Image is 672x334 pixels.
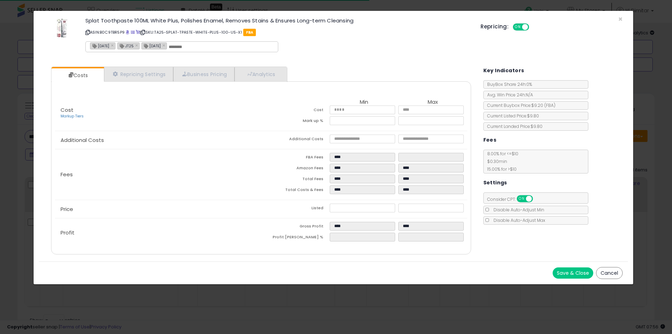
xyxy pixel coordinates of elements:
th: Min [330,99,398,105]
span: 15.00 % for > $10 [484,166,517,172]
p: Additional Costs [55,137,261,143]
td: Total Fees [261,175,330,185]
h5: Key Indicators [483,66,524,75]
a: Your listing only [136,29,140,35]
a: Repricing Settings [104,67,173,81]
span: $9.20 [531,102,555,108]
span: ON [517,196,526,202]
a: All offer listings [131,29,135,35]
p: Cost [55,107,261,119]
span: Current Buybox Price: [484,102,555,108]
span: Disable Auto-Adjust Min [490,207,544,213]
th: Max [398,99,467,105]
a: × [135,42,140,48]
td: Cost [261,105,330,116]
span: ( FBA ) [544,102,555,108]
span: BuyBox Share 24h: 0% [484,81,532,87]
td: Amazon Fees [261,164,330,175]
span: JT25 [118,43,134,49]
td: FBA Fees [261,153,330,164]
h5: Fees [483,136,497,144]
span: ON [513,24,522,30]
td: Listed [261,204,330,214]
p: ASIN: B0C9TBR5P9 | SKU: TA25-SPLAT-TPASTE-WHITE-PLUS-100-US-X1 [85,27,470,38]
span: OFF [528,24,539,30]
span: Consider CPT: [484,196,542,202]
span: [DATE] [142,43,161,49]
span: $0.30 min [484,158,507,164]
a: Markup Tiers [61,114,84,119]
p: Fees [55,172,261,177]
span: Current Landed Price: $9.80 [484,123,542,129]
a: Business Pricing [173,67,234,81]
h3: Splat Toothpaste 100ML White Plus, Polishes Enamel, Removes Stains & Ensures Long-term Cleansing [85,18,470,23]
button: Cancel [596,267,623,279]
button: Save & Close [553,267,593,279]
span: Current Listed Price: $9.80 [484,113,539,119]
span: Avg. Win Price 24h: N/A [484,92,533,98]
td: Additional Costs [261,135,330,145]
span: OFF [532,196,543,202]
td: Gross Profit [261,222,330,233]
a: × [111,42,115,48]
p: Price [55,206,261,212]
a: BuyBox page [126,29,129,35]
span: Disable Auto-Adjust Max [490,217,545,223]
a: Analytics [234,67,286,81]
td: Total Costs & Fees [261,185,330,196]
span: [DATE] [90,43,109,49]
img: 41gQBHwkWnL._SL60_.jpg [52,18,73,39]
td: Profit [PERSON_NAME] % [261,233,330,244]
a: × [162,42,167,48]
span: 8.00 % for <= $10 [484,151,518,172]
a: Costs [51,68,103,82]
td: Mark up % [261,116,330,127]
span: × [618,14,623,24]
h5: Repricing: [481,24,509,29]
h5: Settings [483,178,507,187]
span: FBA [243,29,256,36]
p: Profit [55,230,261,236]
